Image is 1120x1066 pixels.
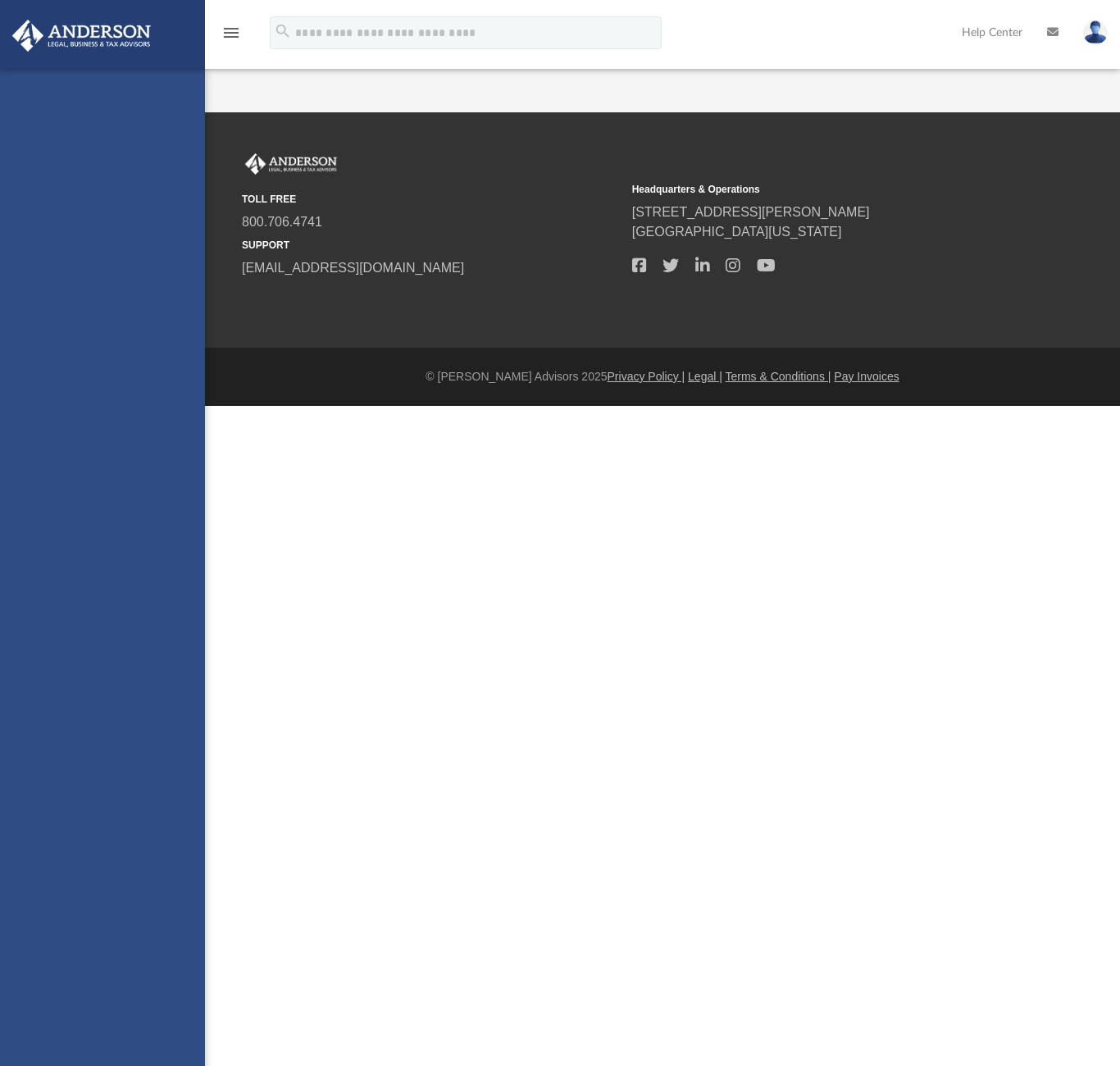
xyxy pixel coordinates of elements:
[632,225,842,239] a: [GEOGRAPHIC_DATA][US_STATE]
[632,205,870,219] a: [STREET_ADDRESS][PERSON_NAME]
[242,238,621,253] small: SUPPORT
[205,368,1120,385] div: © [PERSON_NAME] Advisors 2025
[242,215,322,229] a: 800.706.4741
[242,153,340,175] img: Anderson Advisors Platinum Portal
[221,31,241,43] a: menu
[608,370,685,383] a: Privacy Policy |
[221,23,241,43] i: menu
[7,20,156,52] img: Anderson Advisors Platinum Portal
[274,22,292,40] i: search
[688,370,722,383] a: Legal |
[242,192,621,207] small: TOLL FREE
[834,370,899,383] a: Pay Invoices
[726,370,831,383] a: Terms & Conditions |
[1083,20,1108,44] img: User Pic
[632,182,1011,197] small: Headquarters & Operations
[242,261,464,275] a: [EMAIL_ADDRESS][DOMAIN_NAME]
